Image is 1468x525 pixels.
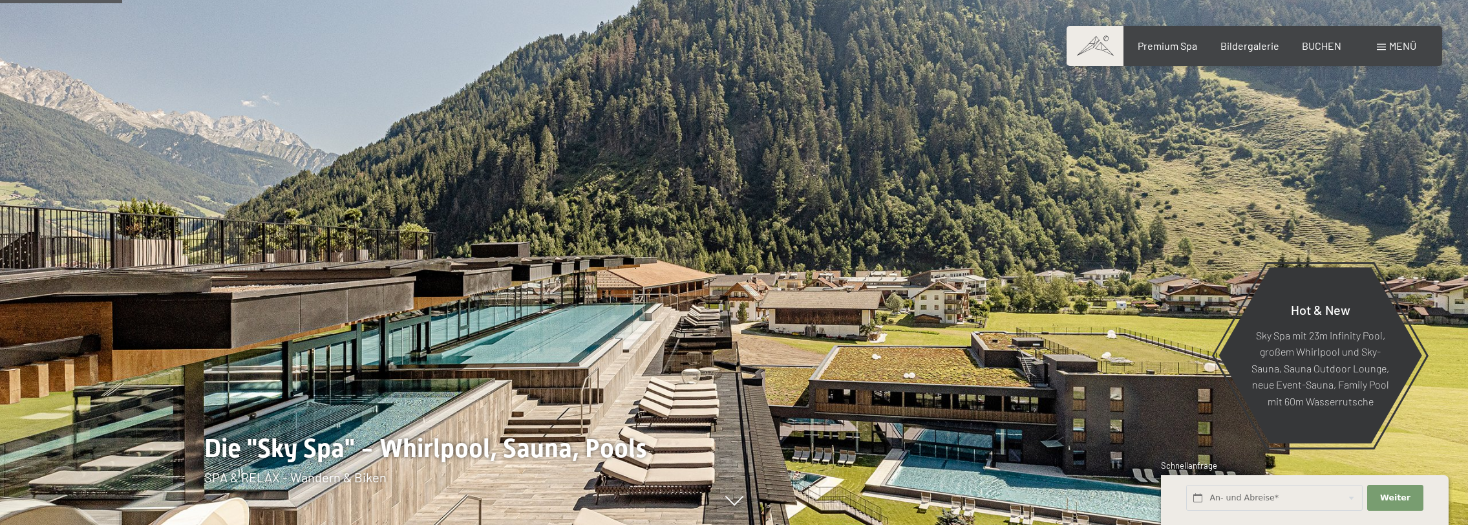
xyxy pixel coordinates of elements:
[1220,39,1279,52] a: Bildergalerie
[1250,327,1390,409] p: Sky Spa mit 23m Infinity Pool, großem Whirlpool und Sky-Sauna, Sauna Outdoor Lounge, neue Event-S...
[1302,39,1341,52] a: BUCHEN
[1161,460,1217,471] span: Schnellanfrage
[1138,39,1197,52] a: Premium Spa
[1218,266,1423,444] a: Hot & New Sky Spa mit 23m Infinity Pool, großem Whirlpool und Sky-Sauna, Sauna Outdoor Lounge, ne...
[1367,485,1423,511] button: Weiter
[1389,39,1416,52] span: Menü
[1380,492,1410,504] span: Weiter
[1291,301,1350,317] span: Hot & New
